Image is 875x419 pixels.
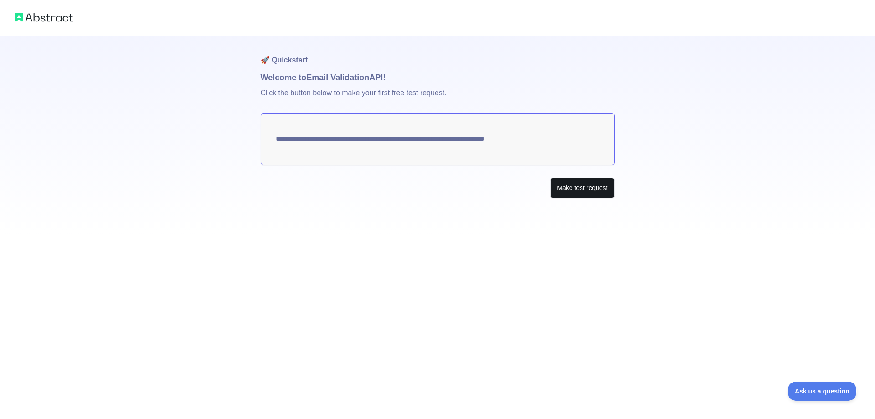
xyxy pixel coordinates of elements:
h1: Welcome to Email Validation API! [261,71,615,84]
button: Make test request [550,178,614,198]
iframe: Toggle Customer Support [788,382,857,401]
h1: 🚀 Quickstart [261,36,615,71]
img: Abstract logo [15,11,73,24]
p: Click the button below to make your first free test request. [261,84,615,113]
